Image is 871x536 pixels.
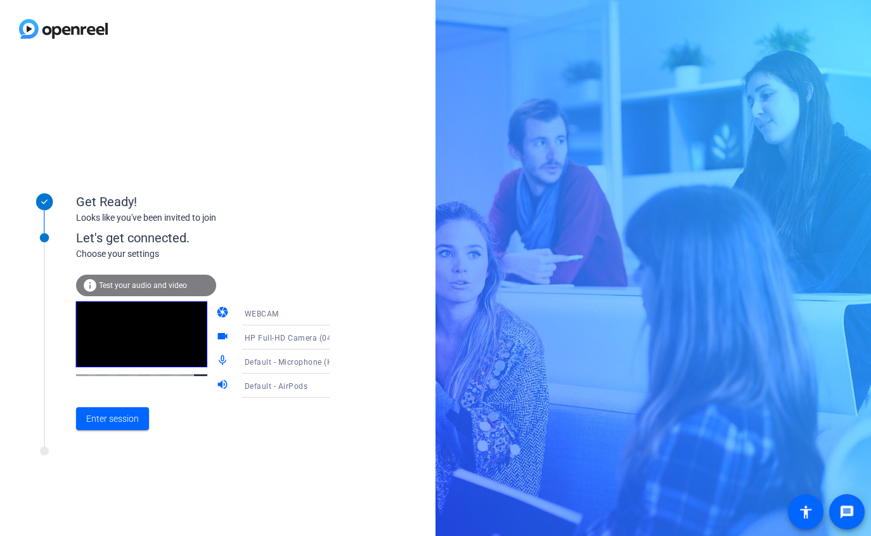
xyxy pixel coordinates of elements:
[82,278,98,293] mat-icon: info
[216,330,231,345] mat-icon: videocam
[216,354,231,369] mat-icon: mic_none
[99,281,187,290] span: Test your audio and video
[245,382,308,391] span: Default - AirPods
[76,192,330,211] div: Get Ready!
[86,412,139,426] span: Enter session
[245,356,434,367] span: Default - Microphone (HP Dock Audio) (0572:1804)
[76,247,356,261] div: Choose your settings
[76,407,149,430] button: Enter session
[839,504,855,520] mat-icon: message
[76,228,356,247] div: Let's get connected.
[76,211,330,225] div: Looks like you've been invited to join
[216,378,231,393] mat-icon: volume_up
[798,504,813,520] mat-icon: accessibility
[216,306,231,321] mat-icon: camera
[245,310,279,318] span: WEBCAM
[245,332,364,343] span: HP Full-HD Camera (04f2:b671)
